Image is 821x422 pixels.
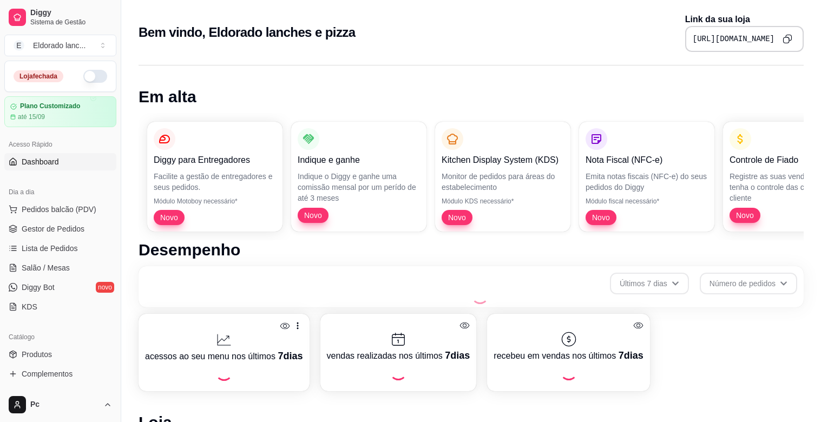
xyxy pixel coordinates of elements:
span: Complementos [22,368,73,379]
a: Lista de Pedidos [4,240,116,257]
button: Kitchen Display System (KDS)Monitor de pedidos para áreas do estabelecimentoMódulo KDS necessário... [435,122,570,232]
a: Plano Customizadoaté 15/09 [4,96,116,127]
div: Loading [390,363,407,380]
span: Novo [732,210,758,221]
p: Link da sua loja [685,13,804,26]
span: 7 dias [619,350,643,361]
span: Gestor de Pedidos [22,223,84,234]
button: Diggy para EntregadoresFacilite a gestão de entregadores e seus pedidos.Módulo Motoboy necessário... [147,122,283,232]
button: Copy to clipboard [779,30,796,48]
p: vendas realizadas nos últimos [327,348,470,363]
p: Indique o Diggy e ganhe uma comissão mensal por um perído de até 3 meses [298,171,420,203]
div: Loading [471,287,489,304]
p: acessos ao seu menu nos últimos [145,348,303,364]
button: Últimos 7 dias [610,273,689,294]
button: Pedidos balcão (PDV) [4,201,116,218]
a: Diggy Botnovo [4,279,116,296]
a: Salão / Mesas [4,259,116,276]
span: Pedidos balcão (PDV) [22,204,96,215]
div: Loading [560,363,577,380]
div: Catálogo [4,328,116,346]
button: Pc [4,392,116,418]
p: Módulo fiscal necessário* [586,197,708,206]
span: Diggy [30,8,112,18]
article: Plano Customizado [20,102,80,110]
span: Produtos [22,349,52,360]
span: E [14,40,24,51]
a: DiggySistema de Gestão [4,4,116,30]
span: 7 dias [278,351,303,361]
span: 7 dias [445,350,470,361]
span: Dashboard [22,156,59,167]
a: Produtos [4,346,116,363]
span: Novo [300,210,326,221]
span: Lista de Pedidos [22,243,78,254]
div: Loja fechada [14,70,63,82]
h1: Desempenho [139,240,804,260]
button: Número de pedidos [700,273,797,294]
button: Indique e ganheIndique o Diggy e ganhe uma comissão mensal por um perído de até 3 mesesNovo [291,122,426,232]
p: recebeu em vendas nos últimos [494,348,643,363]
a: KDS [4,298,116,315]
h1: Em alta [139,87,804,107]
button: Select a team [4,35,116,56]
span: KDS [22,301,37,312]
span: Salão / Mesas [22,262,70,273]
span: Diggy Bot [22,282,55,293]
button: Alterar Status [83,70,107,83]
a: Complementos [4,365,116,383]
div: Dia a dia [4,183,116,201]
a: Dashboard [4,153,116,170]
p: Indique e ganhe [298,154,420,167]
p: Facilite a gestão de entregadores e seus pedidos. [154,171,276,193]
button: Nota Fiscal (NFC-e)Emita notas fiscais (NFC-e) do seus pedidos do DiggyMódulo fiscal necessário*Novo [579,122,714,232]
p: Kitchen Display System (KDS) [442,154,564,167]
span: Novo [588,212,614,223]
article: até 15/09 [18,113,45,121]
p: Módulo Motoboy necessário* [154,197,276,206]
div: Acesso Rápido [4,136,116,153]
span: Novo [444,212,470,223]
p: Nota Fiscal (NFC-e) [586,154,708,167]
p: Diggy para Entregadores [154,154,276,167]
div: Eldorado lanc ... [33,40,86,51]
p: Módulo KDS necessário* [442,197,564,206]
a: Gestor de Pedidos [4,220,116,238]
p: Monitor de pedidos para áreas do estabelecimento [442,171,564,193]
span: Pc [30,400,99,410]
pre: [URL][DOMAIN_NAME] [693,34,774,44]
p: Emita notas fiscais (NFC-e) do seus pedidos do Diggy [586,171,708,193]
h2: Bem vindo, Eldorado lanches e pizza [139,24,355,41]
div: Loading [215,364,233,381]
span: Sistema de Gestão [30,18,112,27]
span: Novo [156,212,182,223]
